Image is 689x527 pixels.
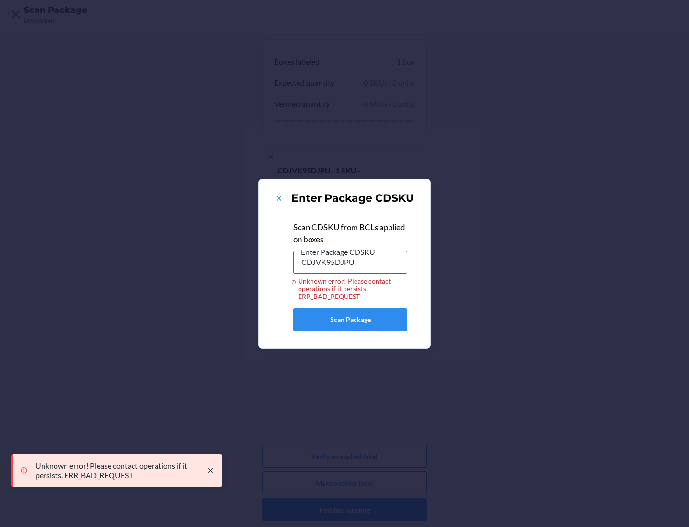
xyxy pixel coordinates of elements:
[35,461,196,480] p: Unknown error! Please contact operations if it persists. ERR_BAD_REQUEST
[293,308,407,331] button: Scan Package
[293,221,407,246] div: Scan CDSKU from BCLs applied on boxes
[293,277,407,300] div: Unknown error! Please contact operations if it persists. ERR_BAD_REQUEST
[300,247,377,257] span: Enter Package CDSKU
[293,251,407,274] input: Enter Package CDSKU Unknown error! Please contact operations if it persists. ERR_BAD_REQUEST
[291,191,414,206] h2: Enter Package CDSKU
[206,466,215,475] svg: close toast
